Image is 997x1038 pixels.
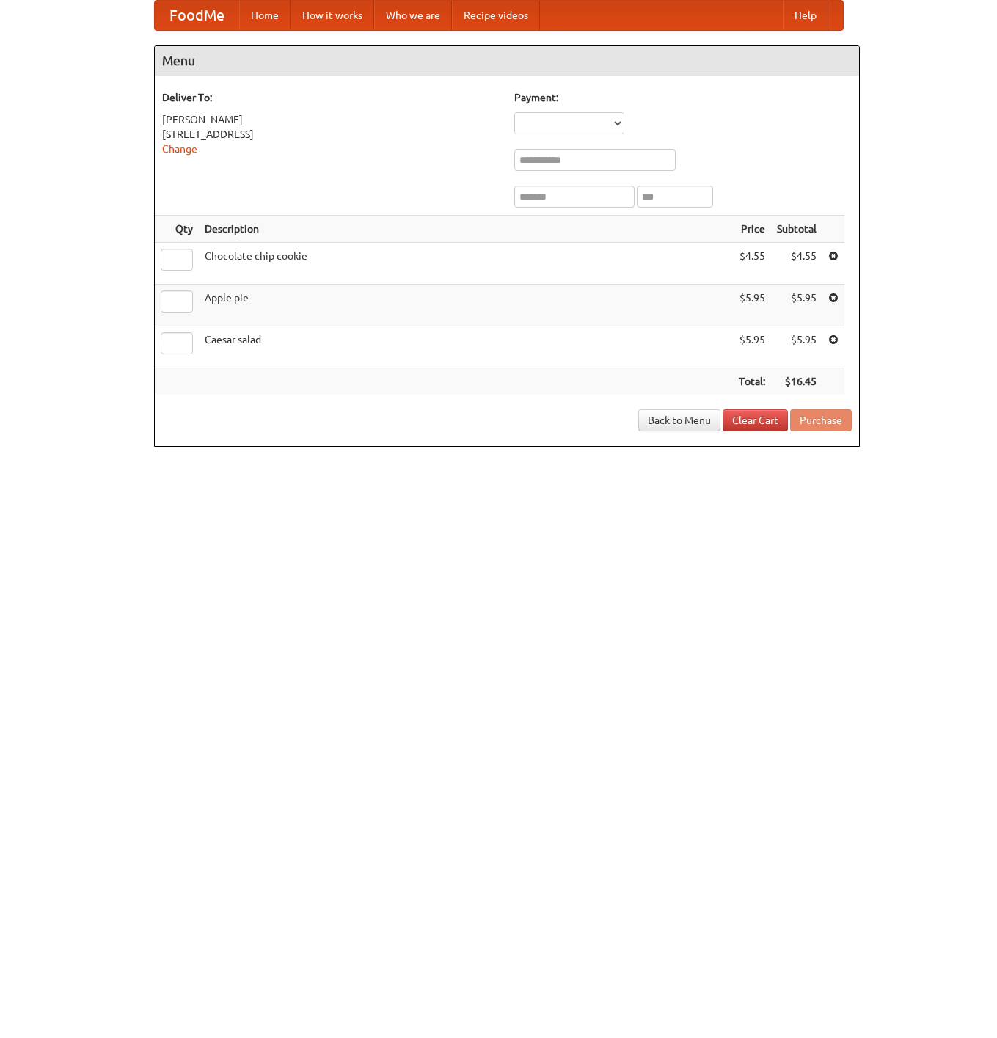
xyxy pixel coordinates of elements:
[155,216,199,243] th: Qty
[771,285,822,326] td: $5.95
[771,326,822,368] td: $5.95
[199,285,733,326] td: Apple pie
[771,216,822,243] th: Subtotal
[733,216,771,243] th: Price
[199,326,733,368] td: Caesar salad
[162,90,500,105] h5: Deliver To:
[733,326,771,368] td: $5.95
[155,46,859,76] h4: Menu
[514,90,852,105] h5: Payment:
[291,1,374,30] a: How it works
[162,112,500,127] div: [PERSON_NAME]
[452,1,540,30] a: Recipe videos
[155,1,239,30] a: FoodMe
[199,243,733,285] td: Chocolate chip cookie
[790,409,852,431] button: Purchase
[733,285,771,326] td: $5.95
[723,409,788,431] a: Clear Cart
[638,409,720,431] a: Back to Menu
[162,127,500,142] div: [STREET_ADDRESS]
[783,1,828,30] a: Help
[771,368,822,395] th: $16.45
[771,243,822,285] td: $4.55
[733,243,771,285] td: $4.55
[374,1,452,30] a: Who we are
[733,368,771,395] th: Total:
[239,1,291,30] a: Home
[162,143,197,155] a: Change
[199,216,733,243] th: Description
